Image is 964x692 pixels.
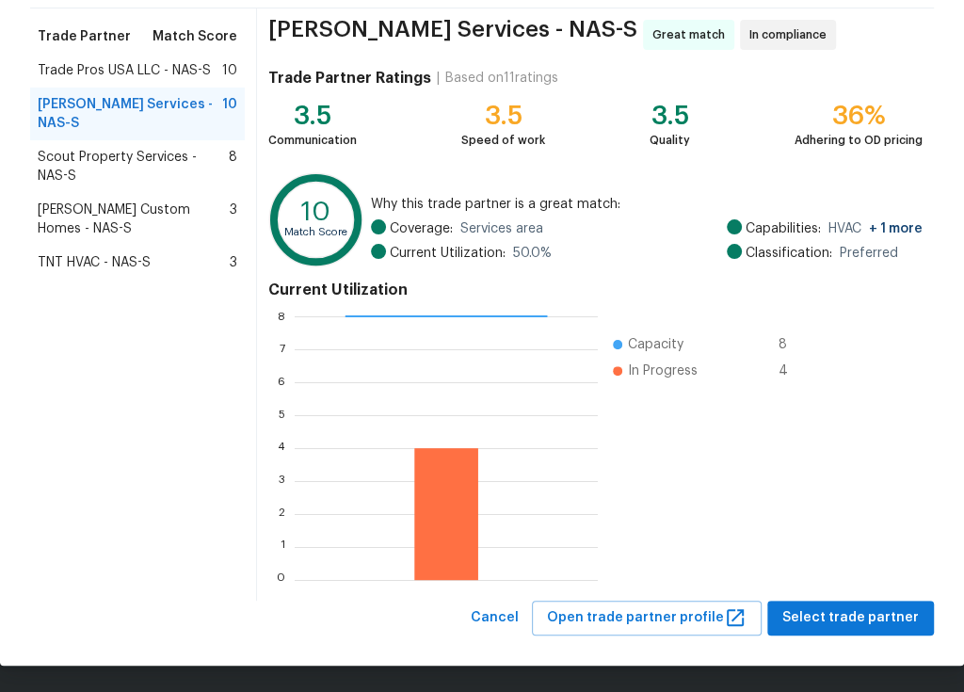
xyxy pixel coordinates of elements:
[38,201,230,238] span: [PERSON_NAME] Custom Homes - NAS-S
[445,69,558,88] div: Based on 11 ratings
[268,69,431,88] h4: Trade Partner Ratings
[779,335,809,354] span: 8
[279,508,285,520] text: 2
[229,148,237,185] span: 8
[284,227,347,237] text: Match Score
[38,27,131,46] span: Trade Partner
[278,443,285,454] text: 4
[38,253,151,272] span: TNT HVAC - NAS-S
[547,606,747,630] span: Open trade partner profile
[277,574,285,586] text: 0
[153,27,237,46] span: Match Score
[230,201,237,238] span: 3
[795,106,923,125] div: 36%
[652,25,732,44] span: Great match
[650,106,690,125] div: 3.5
[767,601,934,636] button: Select trade partner
[869,222,923,235] span: + 1 more
[278,311,285,322] text: 8
[371,195,923,214] span: Why this trade partner is a great match:
[268,20,637,50] span: [PERSON_NAME] Services - NAS-S
[279,475,285,487] text: 3
[471,606,519,630] span: Cancel
[38,148,229,185] span: Scout Property Services - NAS-S
[278,377,285,388] text: 6
[280,344,285,355] text: 7
[460,219,543,238] span: Services area
[222,61,237,80] span: 10
[779,362,809,380] span: 4
[268,281,923,299] h4: Current Utilization
[828,219,923,238] span: HVAC
[532,601,762,636] button: Open trade partner profile
[463,601,526,636] button: Cancel
[840,244,898,263] span: Preferred
[279,410,285,421] text: 5
[746,244,832,263] span: Classification:
[513,244,552,263] span: 50.0 %
[281,541,285,553] text: 1
[628,335,683,354] span: Capacity
[628,362,698,380] span: In Progress
[230,253,237,272] span: 3
[749,25,834,44] span: In compliance
[390,244,506,263] span: Current Utilization:
[431,69,445,88] div: |
[301,199,330,225] text: 10
[268,106,357,125] div: 3.5
[650,131,690,150] div: Quality
[461,131,545,150] div: Speed of work
[38,61,211,80] span: Trade Pros USA LLC - NAS-S
[782,606,919,630] span: Select trade partner
[222,95,237,133] span: 10
[390,219,453,238] span: Coverage:
[38,95,222,133] span: [PERSON_NAME] Services - NAS-S
[746,219,821,238] span: Capabilities:
[268,131,357,150] div: Communication
[461,106,545,125] div: 3.5
[795,131,923,150] div: Adhering to OD pricing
